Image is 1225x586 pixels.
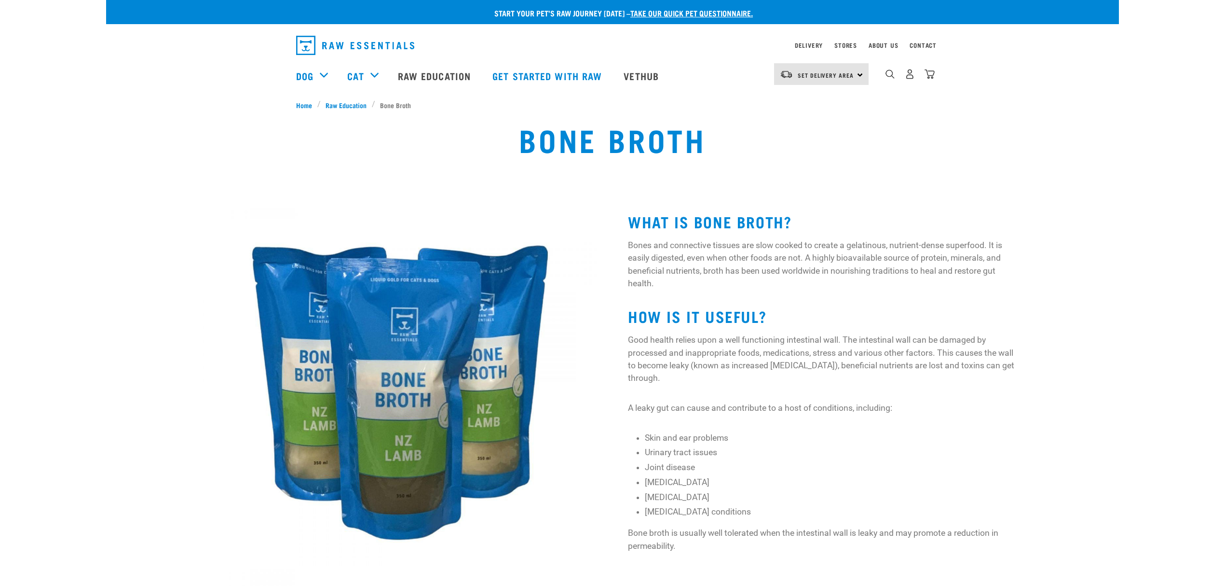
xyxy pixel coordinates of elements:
[296,100,317,110] a: Home
[321,100,372,110] a: Raw Education
[113,7,1126,19] p: Start your pet’s raw journey [DATE] –
[296,100,312,110] span: Home
[869,43,898,47] a: About Us
[628,213,1022,230] h2: WHAT IS BONE BROTH?
[645,491,1022,503] li: [MEDICAL_DATA]
[795,43,823,47] a: Delivery
[628,527,1022,552] p: Bone broth is usually well tolerated when the intestinal wall is leaky and may promote a reductio...
[106,56,1119,95] nav: dropdown navigation
[326,100,367,110] span: Raw Education
[483,56,614,95] a: Get started with Raw
[628,334,1022,385] p: Good health relies upon a well functioning intestinal wall. The intestinal wall can be damaged by...
[798,73,854,77] span: Set Delivery Area
[905,69,915,79] img: user.png
[296,69,313,83] a: Dog
[519,122,706,156] h1: Bone Broth
[780,70,793,79] img: van-moving.png
[347,69,364,83] a: Cat
[885,70,895,79] img: home-icon-1@2x.png
[628,239,1022,290] p: Bones and connective tissues are slow cooked to create a gelatinous, nutrient-dense superfood. It...
[645,461,1022,474] li: Joint disease
[628,307,1022,325] h2: HOW IS IT USEFUL?
[645,505,1022,518] li: [MEDICAL_DATA] conditions
[296,36,414,55] img: Raw Essentials Logo
[910,43,937,47] a: Contact
[288,32,937,59] nav: dropdown navigation
[628,402,1022,414] p: A leaky gut can cause and contribute to a host of conditions, including:
[925,69,935,79] img: home-icon@2x.png
[645,446,1022,459] li: Urinary tract issues
[388,56,483,95] a: Raw Education
[645,476,1022,488] li: [MEDICAL_DATA]
[296,100,929,110] nav: breadcrumbs
[645,432,1022,444] li: Skin and ear problems
[630,11,753,15] a: take our quick pet questionnaire.
[834,43,857,47] a: Stores
[614,56,671,95] a: Vethub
